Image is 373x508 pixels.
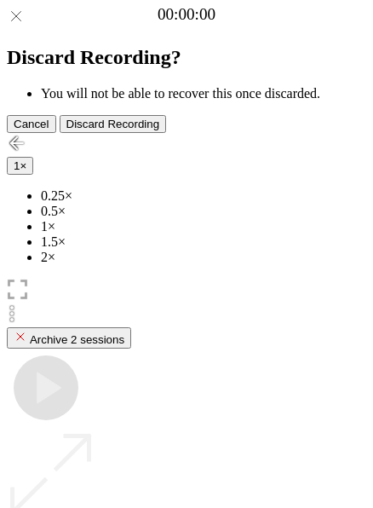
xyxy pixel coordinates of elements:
li: 1.5× [41,234,366,250]
li: 1× [41,219,366,234]
li: 0.5× [41,204,366,219]
button: Archive 2 sessions [7,327,131,349]
button: Discard Recording [60,115,167,133]
li: 2× [41,250,366,265]
a: 00:00:00 [158,5,215,24]
h2: Discard Recording? [7,46,366,69]
span: 1 [14,159,20,172]
div: Archive 2 sessions [14,330,124,346]
button: 1× [7,157,33,175]
li: 0.25× [41,188,366,204]
button: Cancel [7,115,56,133]
li: You will not be able to recover this once discarded. [41,86,366,101]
